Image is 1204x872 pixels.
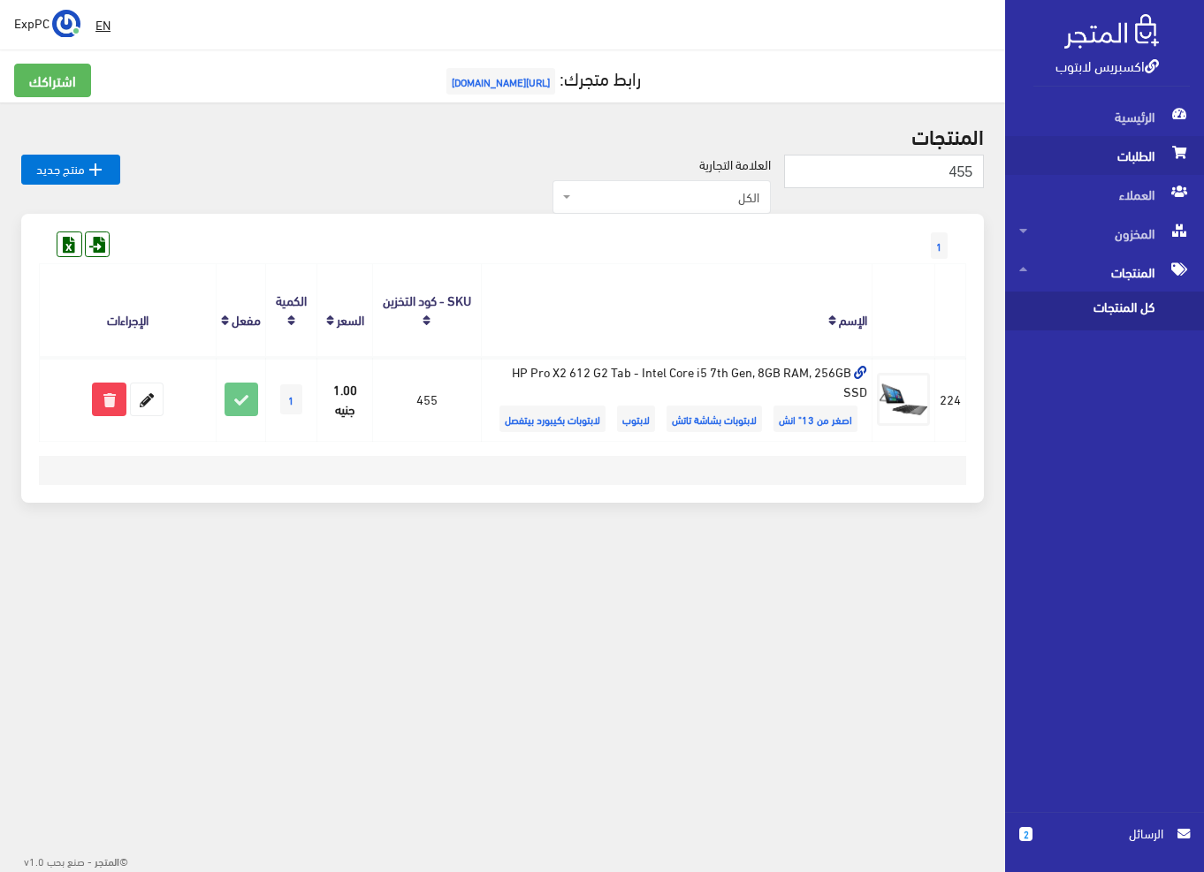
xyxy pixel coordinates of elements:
[1005,292,1204,330] a: كل المنتجات
[839,307,867,331] a: الإسم
[24,851,92,870] span: - صنع بحب v1.0
[1055,52,1159,78] a: اكسبريس لابتوب
[88,9,118,41] a: EN
[1005,214,1204,253] a: المخزون
[21,124,984,147] h2: المنتجات
[276,287,307,312] a: الكمية
[1019,136,1190,175] span: الطلبات
[1019,214,1190,253] span: المخزون
[877,373,930,426] img: hp-pro-x2-612-g2-tab-intel-core-i5-7th-gen-8gb-ram-256gb-ssd.jpg
[1005,253,1204,292] a: المنتجات
[935,357,966,441] td: 224
[7,849,128,872] div: ©
[499,406,606,432] span: لابتوبات بكيبورد بيتفصل
[337,307,364,331] a: السعر
[232,307,261,331] a: مفعل
[481,357,872,441] td: HP Pro X2 612 G2 Tab - Intel Core i5 7th Gen, 8GB RAM, 256GB SSD
[1019,292,1154,330] span: كل المنتجات
[552,180,771,214] span: الكل
[40,264,217,357] th: الإجراءات
[773,406,857,432] span: اصغر من 13" انش
[699,155,771,174] label: العلامة التجارية
[442,61,641,94] a: رابط متجرك:[URL][DOMAIN_NAME]
[14,64,91,97] a: اشتراكك
[575,188,759,206] span: الكل
[383,287,471,312] a: SKU - كود التخزين
[280,384,302,414] span: 1
[21,751,88,818] iframe: Drift Widget Chat Controller
[317,357,373,441] td: 1.00 جنيه
[1005,97,1204,136] a: الرئيسية
[446,68,555,95] span: [URL][DOMAIN_NAME]
[373,357,482,441] td: 455
[1019,823,1190,861] a: 2 الرسائل
[1019,253,1190,292] span: المنتجات
[52,10,80,38] img: ...
[1019,827,1033,841] span: 2
[21,155,120,185] a: منتج جديد
[1005,175,1204,214] a: العملاء
[784,155,984,188] input: بحث...
[95,13,110,35] u: EN
[14,9,80,37] a: ... ExpPC
[85,159,106,180] i: 
[1019,97,1190,136] span: الرئيسية
[667,406,762,432] span: لابتوبات بشاشة تاتش
[617,406,655,432] span: لابتوب
[95,853,119,868] strong: المتجر
[1064,14,1159,49] img: .
[1005,136,1204,175] a: الطلبات
[1019,175,1190,214] span: العملاء
[1047,823,1163,843] span: الرسائل
[14,11,50,34] span: ExpPC
[931,232,948,259] span: 1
